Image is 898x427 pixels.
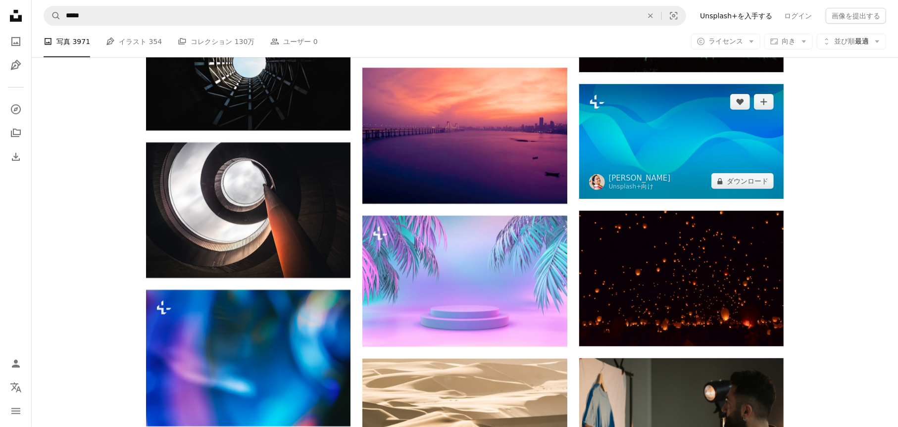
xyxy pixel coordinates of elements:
a: Unsplash+を入手する [694,8,778,24]
a: ミサイルサイロ穴のローアングル写真 [146,58,350,67]
button: 画像を提出する [826,8,886,24]
a: [PERSON_NAME] [609,173,671,183]
a: 探す [6,99,26,119]
button: ダウンロード [711,173,774,189]
a: ログイン [778,8,818,24]
button: 全てクリア [640,6,661,25]
button: ライセンス [691,34,760,49]
a: イラスト 354 [106,26,162,57]
button: 向き [764,34,813,49]
a: 写真 [6,32,26,51]
a: コンクリート螺旋階段のローアングル写真 [146,205,350,214]
img: 空を飛ぶ提灯 [579,211,784,346]
img: ゴールデンアワーの写真撮影中の水域の上の灰色の橋 [362,68,567,204]
img: 3Dレンダリング。 [362,216,567,347]
a: ホーム — Unsplash [6,6,26,28]
a: 波線と青い抽象的な背景 [579,137,784,146]
a: ダウンロード履歴 [6,147,26,167]
button: コレクションに追加する [754,94,774,110]
button: メニュー [6,401,26,421]
a: 空を飛ぶ提灯 [579,274,784,283]
span: 354 [149,36,162,47]
span: 向き [782,37,796,45]
a: ゴールデンアワーの写真撮影中の水域の上の灰色の橋 [362,131,567,140]
div: 向け [609,183,671,191]
button: 言語 [6,378,26,397]
a: ユーザー 0 [270,26,317,57]
a: Unsplash+ [609,183,642,190]
a: 3Dレンダリング。 [362,277,567,285]
a: 暗い背景に色付きのライトが付いた焦点ぼけたフィルムテクスチャの背景。写真効果のためのぼやけた虹色の光フレア [146,354,350,363]
a: コレクション 130万 [178,26,254,57]
button: ビジュアル検索 [662,6,686,25]
form: サイト内でビジュアルを探す [44,6,686,26]
img: Sonika Agarwalのプロフィールを見る [589,174,605,190]
img: 波線と青い抽象的な背景 [579,84,784,199]
button: いいね！ [730,94,750,110]
button: Unsplashで検索する [44,6,61,25]
a: コレクション [6,123,26,143]
a: ログイン / 登録する [6,354,26,374]
button: 並び順最適 [817,34,886,49]
span: 130万 [235,36,255,47]
span: 0 [313,36,318,47]
img: コンクリート螺旋階段のローアングル写真 [146,142,350,278]
img: 暗い背景に色付きのライトが付いた焦点ぼけたフィルムテクスチャの背景。写真効果のためのぼやけた虹色の光フレア [146,290,350,427]
span: 並び順 [834,37,855,45]
span: ライセンス [708,37,743,45]
span: 最適 [834,37,869,47]
a: イラスト [6,55,26,75]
